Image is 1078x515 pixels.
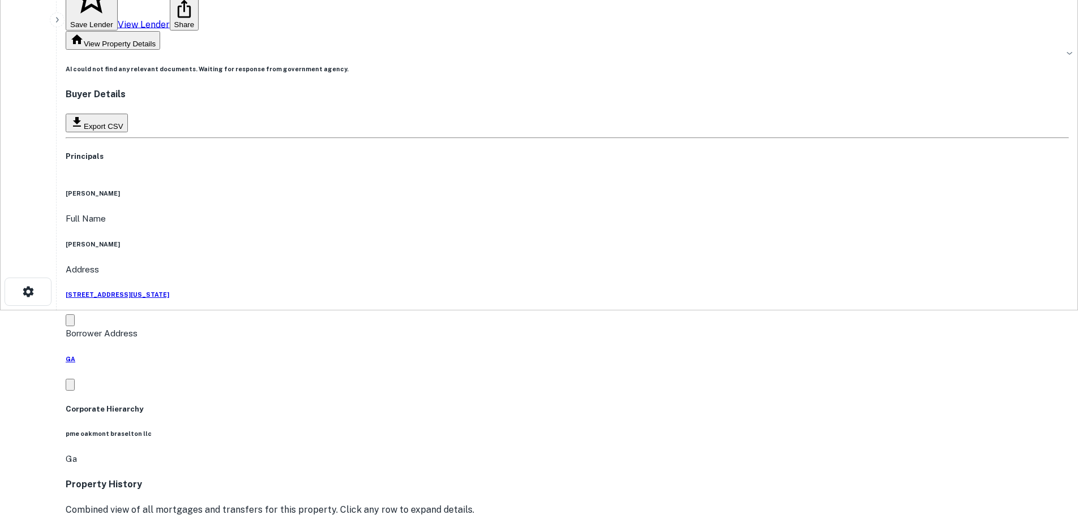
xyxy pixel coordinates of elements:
h6: pme oakmont braselton llc [66,429,1069,438]
h5: Principals [66,151,1069,162]
p: Address [66,263,1069,276]
h6: AI could not find any relevant documents. Waiting for response from government agency. [66,64,1069,73]
iframe: Chat Widget [1021,425,1078,479]
button: Export CSV [66,114,128,132]
h5: Corporate Hierarchy [66,404,1069,415]
a: [STREET_ADDRESS][US_STATE] [66,290,1069,299]
h4: Property History [66,478,1069,491]
h6: [PERSON_NAME] [66,240,1069,249]
p: Full Name [66,212,1069,226]
p: ga [66,452,1069,466]
h6: [PERSON_NAME] [66,189,1069,198]
a: View Lender [118,19,170,29]
a: GA [66,354,1069,363]
button: Copy Address [66,379,75,391]
p: Borrower Address [66,327,1069,340]
button: View Property Details [66,31,160,50]
h4: Buyer Details [66,88,1069,101]
button: Copy Address [66,314,75,326]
